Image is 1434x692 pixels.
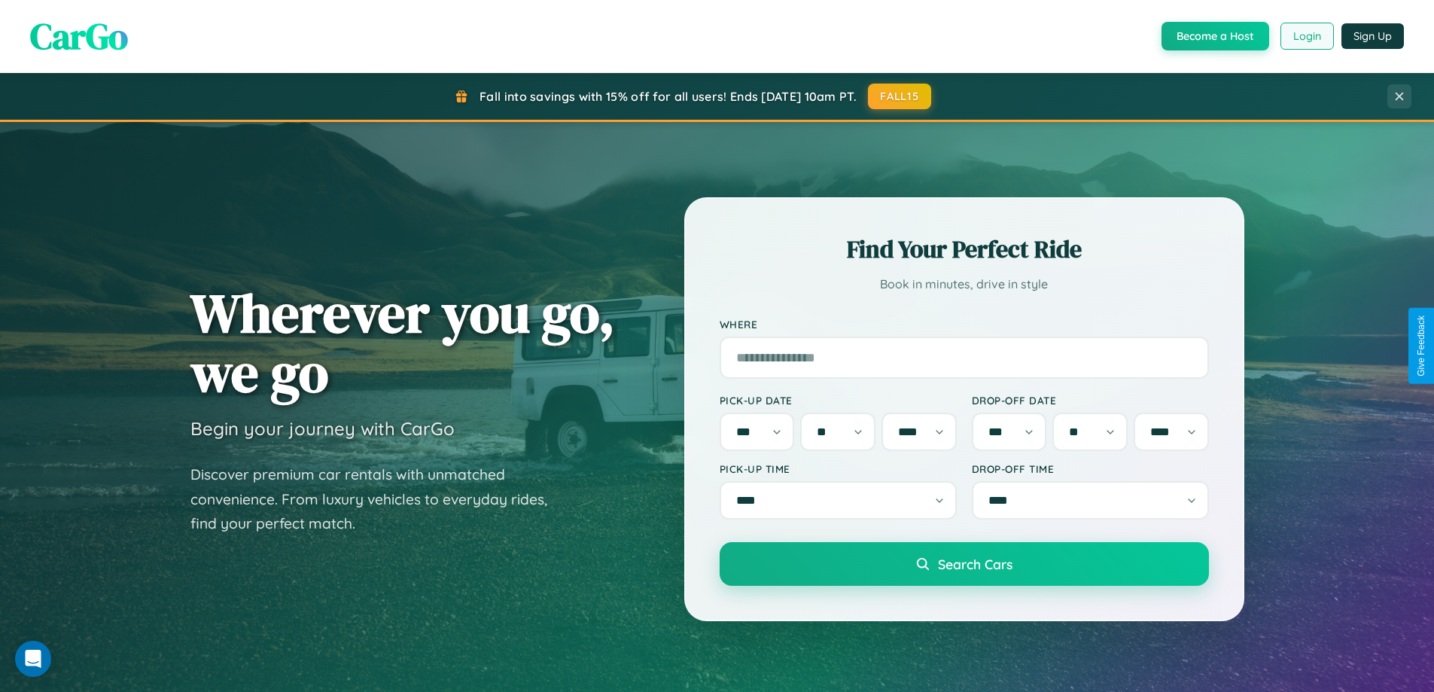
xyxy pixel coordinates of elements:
label: Where [720,318,1209,331]
p: Book in minutes, drive in style [720,273,1209,295]
h1: Wherever you go, we go [190,283,615,402]
span: CarGo [30,11,128,61]
div: Open Intercom Messenger [15,641,51,677]
button: Sign Up [1341,23,1404,49]
button: Become a Host [1162,22,1269,50]
label: Pick-up Time [720,462,957,475]
p: Discover premium car rentals with unmatched convenience. From luxury vehicles to everyday rides, ... [190,462,567,536]
label: Pick-up Date [720,394,957,407]
label: Drop-off Time [972,462,1209,475]
button: Search Cars [720,542,1209,586]
span: Fall into savings with 15% off for all users! Ends [DATE] 10am PT. [480,89,857,104]
button: FALL15 [868,84,931,109]
h2: Find Your Perfect Ride [720,233,1209,266]
span: Search Cars [938,556,1012,572]
h3: Begin your journey with CarGo [190,417,455,440]
div: Give Feedback [1416,316,1426,376]
button: Login [1280,23,1334,50]
label: Drop-off Date [972,394,1209,407]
